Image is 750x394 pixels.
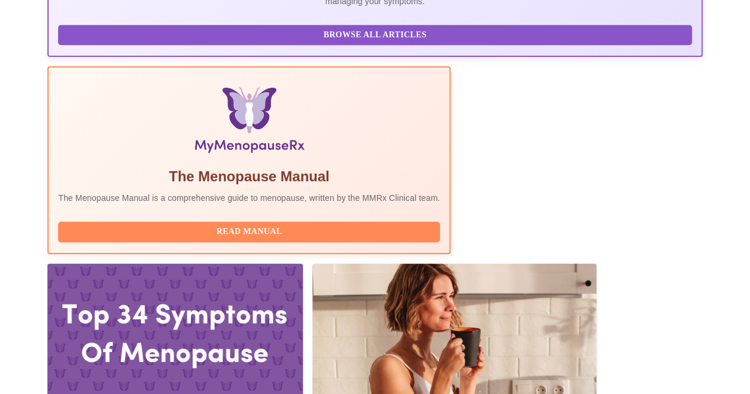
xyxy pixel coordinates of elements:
[58,222,440,242] button: Read Manual
[58,192,440,204] p: The Menopause Manual is a comprehensive guide to menopause, written by the MMRx Clinical team.
[58,29,694,39] a: Browse All Articles
[70,225,428,239] span: Read Manual
[58,226,443,236] a: Read Manual
[70,28,679,43] span: Browse All Articles
[58,167,440,186] h5: The Menopause Manual
[119,87,379,158] img: Menopause Manual
[58,25,691,46] button: Browse All Articles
